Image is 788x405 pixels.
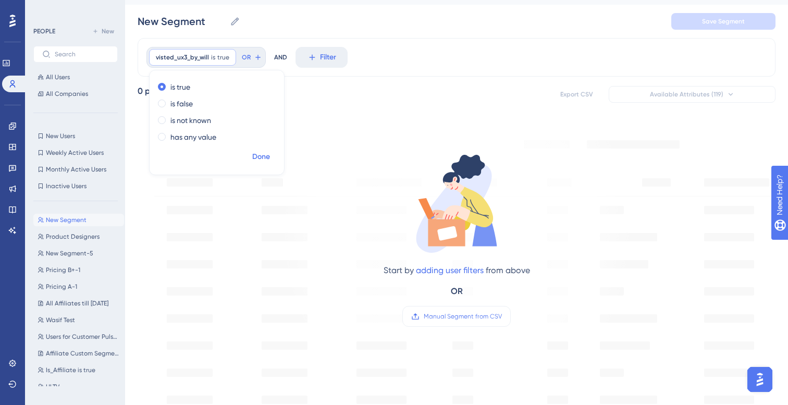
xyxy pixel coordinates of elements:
span: Is_Affiliate is true [46,366,95,374]
span: All Affiliates till [DATE] [46,299,108,308]
button: All Users [33,71,118,83]
input: Search [55,51,109,58]
span: Product Designers [46,232,100,241]
button: Done [247,148,276,166]
button: New Segment [33,214,124,226]
span: OR [242,53,251,62]
span: Available Attributes (119) [650,90,723,99]
button: Wasif Test [33,314,124,326]
button: New Segment-5 [33,247,124,260]
button: Monthly Active Users [33,163,118,176]
button: New Users [33,130,118,142]
div: PEOPLE [33,27,55,35]
button: New [89,25,118,38]
button: OR [240,49,263,66]
span: Affiliate Custom Segment to exclude [46,349,120,358]
button: Export CSV [550,86,602,103]
span: Export CSV [560,90,593,99]
span: is [211,53,215,62]
span: Filter [320,51,336,64]
span: Manual Segment from CSV [424,312,502,321]
button: Affiliate Custom Segment to exclude [33,347,124,360]
button: HLTV [33,381,124,393]
button: All Companies [33,88,118,100]
button: Weekly Active Users [33,146,118,159]
span: All Users [46,73,70,81]
div: Start by from above [384,264,530,277]
span: Wasif Test [46,316,75,324]
label: is false [170,97,193,110]
span: Pricing A-1 [46,283,77,291]
span: Pricing B+-1 [46,266,80,274]
iframe: UserGuiding AI Assistant Launcher [744,364,775,395]
label: is not known [170,114,211,127]
button: Available Attributes (119) [609,86,775,103]
label: is true [170,81,190,93]
span: Users for Customer Pulse Survey 2025 [46,333,120,341]
span: All Companies [46,90,88,98]
button: Filter [295,47,348,68]
button: Users for Customer Pulse Survey 2025 [33,330,124,343]
span: Weekly Active Users [46,149,104,157]
button: Pricing B+-1 [33,264,124,276]
button: Is_Affiliate is true [33,364,124,376]
button: All Affiliates till [DATE] [33,297,124,310]
span: Monthly Active Users [46,165,106,174]
span: New Segment [46,216,87,224]
div: 0 people [138,85,172,97]
span: visted_ux3_by_will [156,53,209,62]
input: Segment Name [138,14,226,29]
button: Pricing A-1 [33,280,124,293]
span: Need Help? [24,3,65,15]
span: Save Segment [702,17,745,26]
span: New Segment-5 [46,249,93,257]
label: has any value [170,131,216,143]
button: Save Segment [671,13,775,30]
div: AND [274,47,287,68]
div: OR [451,285,463,298]
span: Done [252,151,270,163]
button: Inactive Users [33,180,118,192]
span: true [217,53,229,62]
span: New Users [46,132,75,140]
a: adding user filters [416,265,484,275]
span: New [102,27,114,35]
button: Product Designers [33,230,124,243]
span: Inactive Users [46,182,87,190]
span: HLTV [46,383,59,391]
